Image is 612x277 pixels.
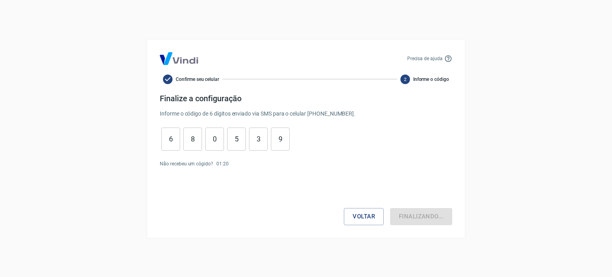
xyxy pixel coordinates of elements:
[160,52,198,65] img: Logo Vind
[160,110,452,118] p: Informe o código de 6 dígitos enviado via SMS para o celular [PHONE_NUMBER] .
[407,55,443,62] p: Precisa de ajuda
[413,76,449,83] span: Informe o código
[404,77,406,82] text: 2
[216,160,229,167] p: 01 : 20
[160,94,452,103] h4: Finalize a configuração
[344,208,384,225] button: Voltar
[176,76,219,83] span: Confirme seu celular
[160,160,213,167] p: Não recebeu um cógido?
